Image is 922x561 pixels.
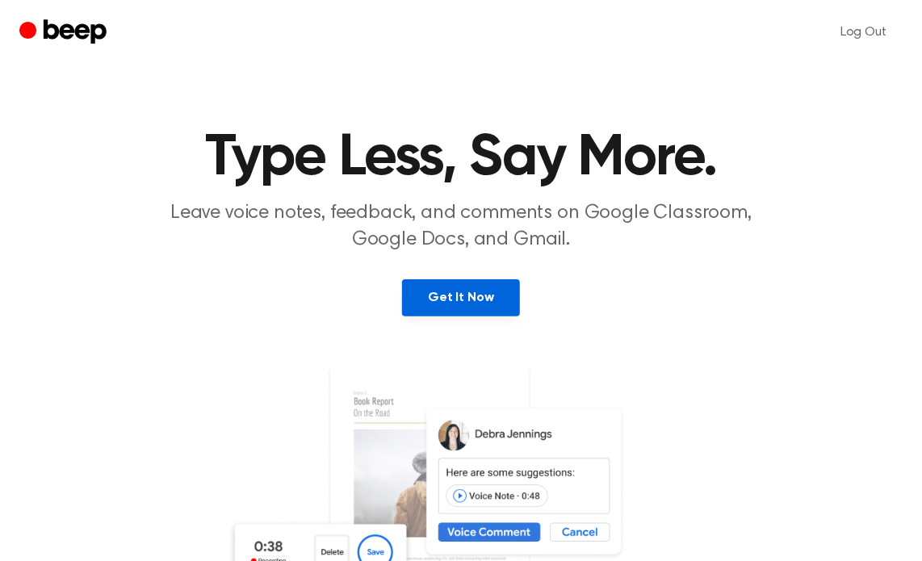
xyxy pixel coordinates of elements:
a: Beep [19,17,111,48]
a: Get It Now [402,279,519,316]
p: Leave voice notes, feedback, and comments on Google Classroom, Google Docs, and Gmail. [151,200,771,253]
a: Log Out [824,13,903,52]
h1: Type Less, Say More. [48,129,874,187]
